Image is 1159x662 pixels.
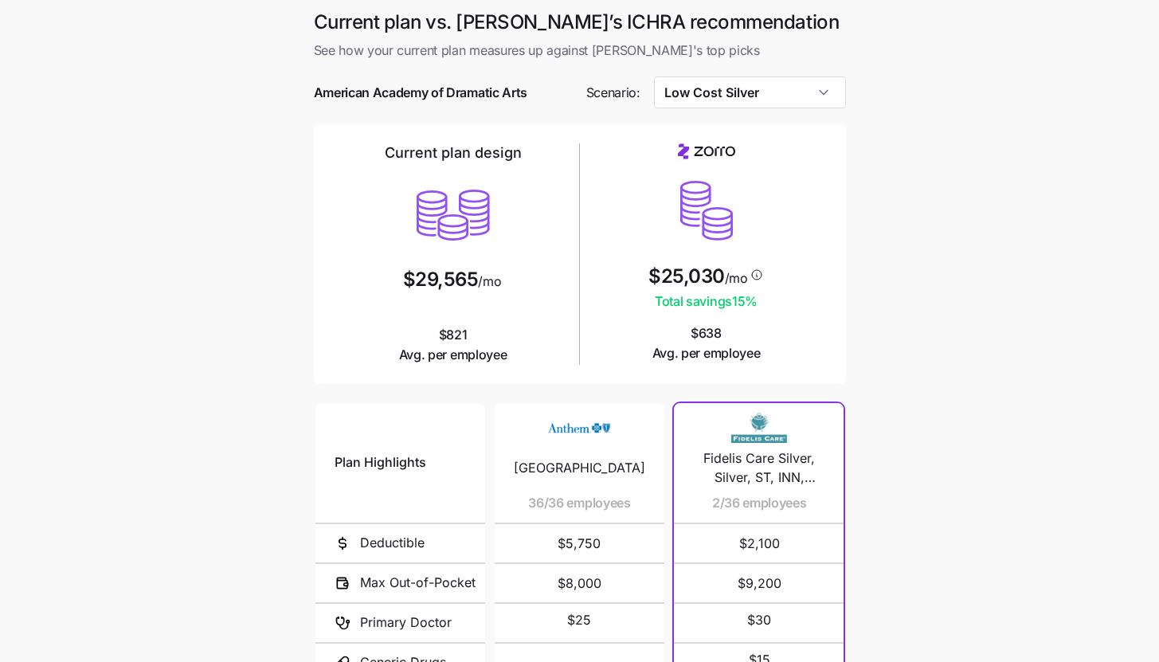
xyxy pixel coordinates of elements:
span: /mo [478,275,501,288]
span: Avg. per employee [652,343,761,363]
span: American Academy of Dramatic Arts [314,83,527,103]
span: Total savings 15 % [648,292,764,311]
span: 36/36 employees [528,493,630,513]
h1: Current plan vs. [PERSON_NAME]’s ICHRA recommendation [314,10,846,34]
span: $821 [399,325,507,365]
span: Max Out-of-Pocket [360,573,476,593]
span: 2/36 employees [712,493,807,513]
span: /mo [725,272,748,284]
span: $8,000 [514,564,645,602]
span: Avg. per employee [399,345,507,365]
span: $25,030 [648,267,725,286]
span: Primary Doctor [360,613,452,633]
span: $638 [652,323,761,363]
span: $30 [747,610,771,630]
span: Deductible [360,533,425,553]
span: See how your current plan measures up against [PERSON_NAME]'s top picks [314,41,846,61]
span: [GEOGRAPHIC_DATA] [514,458,645,478]
span: $9,200 [693,564,824,602]
span: $5,750 [514,524,645,562]
span: Plan Highlights [335,452,426,472]
img: Carrier [547,413,611,443]
img: Carrier [727,413,791,443]
span: Fidelis Care Silver, Silver, ST, INN, Pediatric Dental, Free Telehealth DP [693,449,824,488]
span: $2,100 [693,524,824,562]
span: $25 [567,610,591,630]
span: Scenario: [586,83,640,103]
h2: Current plan design [385,143,522,163]
span: $29,565 [403,270,479,289]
